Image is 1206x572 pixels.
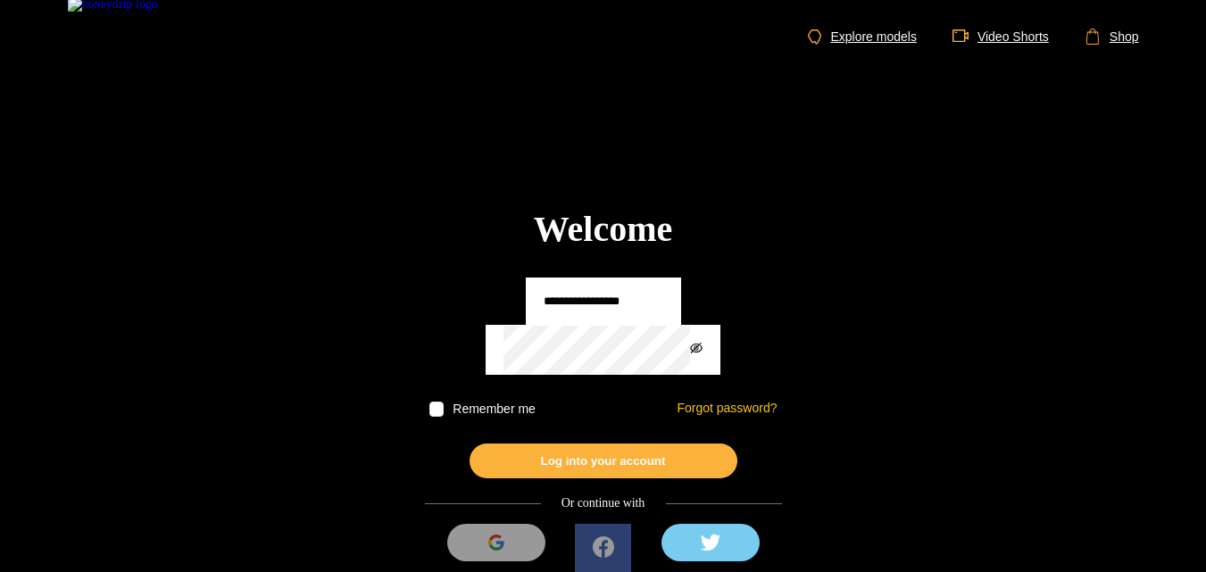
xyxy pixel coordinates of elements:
div: Or continue with [425,496,782,510]
a: Video Shorts [952,28,1049,46]
span: eye-invisible [690,343,703,357]
a: Explore models [808,29,917,45]
h1: Welcome [425,208,782,251]
span: Remember me [453,402,536,416]
button: Log into your account [470,444,737,478]
a: Forgot password? [677,402,777,417]
span: video-camera [952,32,977,46]
a: Shop [1085,29,1139,45]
